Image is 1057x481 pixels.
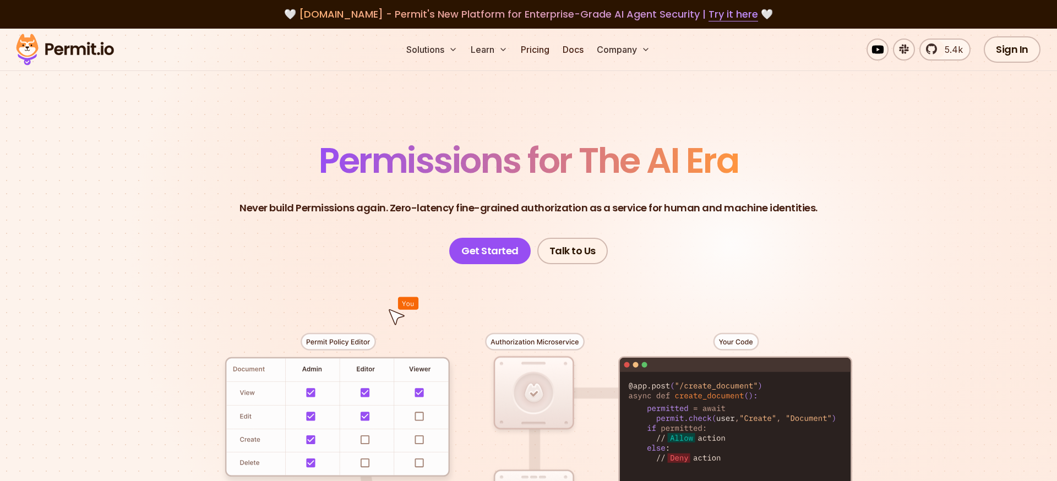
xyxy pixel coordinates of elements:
a: Docs [558,39,588,61]
button: Company [592,39,655,61]
a: Sign In [984,36,1040,63]
a: 5.4k [919,39,971,61]
a: Try it here [709,7,758,21]
a: Talk to Us [537,238,608,264]
img: Permit logo [11,31,119,68]
a: Get Started [449,238,531,264]
p: Never build Permissions again. Zero-latency fine-grained authorization as a service for human and... [239,200,818,216]
a: Pricing [516,39,554,61]
span: 5.4k [938,43,963,56]
span: Permissions for The AI Era [319,136,738,185]
div: 🤍 🤍 [26,7,1031,22]
button: Solutions [402,39,462,61]
span: [DOMAIN_NAME] - Permit's New Platform for Enterprise-Grade AI Agent Security | [299,7,758,21]
button: Learn [466,39,512,61]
